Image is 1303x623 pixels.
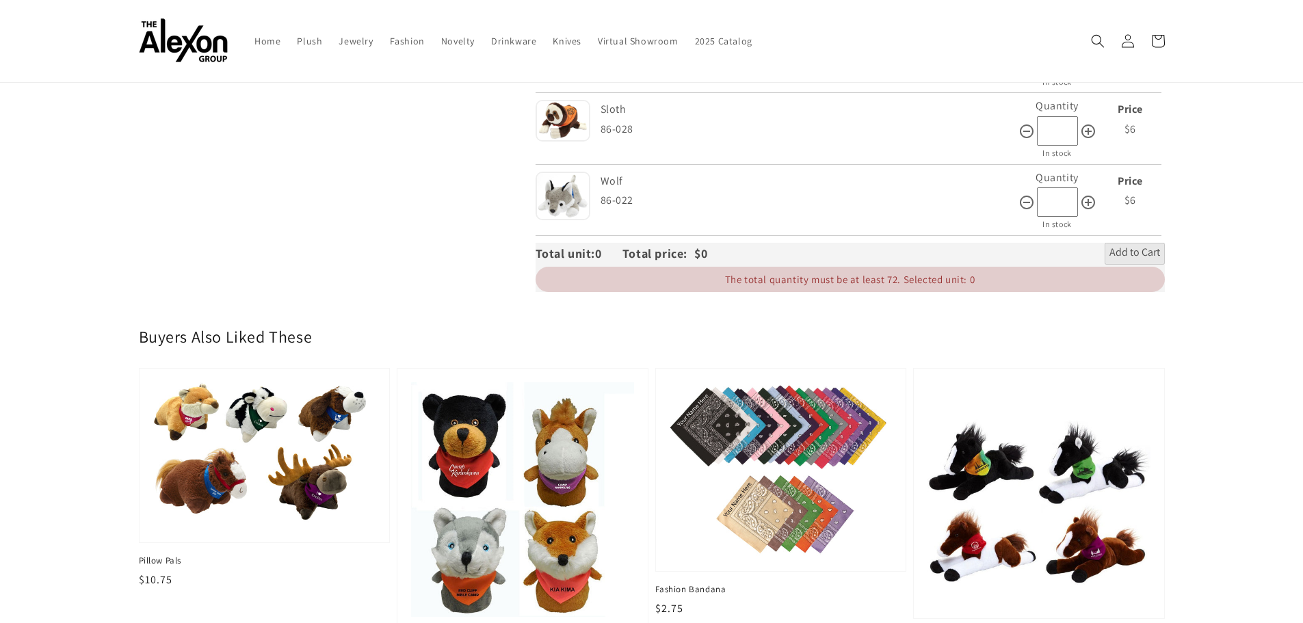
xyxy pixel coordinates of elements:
[1100,100,1161,120] div: Price
[254,35,280,47] span: Home
[339,35,373,47] span: Jewelry
[1124,122,1136,136] span: $6
[139,572,172,587] span: $10.75
[694,246,707,261] span: $0
[695,35,752,47] span: 2025 Catalog
[601,120,1018,140] div: 86-028
[655,368,907,618] a: Fashion BandanaFashion Bandana Fashion Bandana $2.75
[536,100,590,141] img: Sloth
[601,172,1015,191] div: Wolf
[601,100,1015,120] div: Sloth
[330,27,381,55] a: Jewelry
[655,583,907,596] span: Fashion Bandana
[441,35,475,47] span: Novelty
[1105,243,1165,265] button: Add to Cart
[1018,146,1096,161] div: In stock
[483,27,544,55] a: Drinkware
[1036,170,1079,185] label: Quantity
[536,172,590,220] img: Wolf
[544,27,590,55] a: Knives
[491,35,536,47] span: Drinkware
[655,601,683,615] span: $2.75
[289,27,330,55] a: Plush
[1109,246,1160,262] span: Add to Cart
[598,35,679,47] span: Virtual Showroom
[590,27,687,55] a: Virtual Showroom
[139,368,391,588] a: Pillow PalsPillow Pals Pillow Pals $10.75
[687,27,761,55] a: 2025 Catalog
[553,35,581,47] span: Knives
[246,27,289,55] a: Home
[595,246,622,261] span: 0
[1100,172,1161,191] div: Price
[390,35,425,47] span: Fashion
[1124,193,1136,207] span: $6
[536,267,1165,292] div: The total quantity must be at least 72. Selected unit: 0
[601,191,1018,211] div: 86-022
[1083,26,1113,56] summary: Search
[433,27,483,55] a: Novelty
[1036,98,1079,113] label: Quantity
[382,27,433,55] a: Fashion
[536,243,694,265] div: Total unit: Total price:
[139,19,228,64] img: The Alexon Group
[139,326,1165,347] h2: Buyers Also Liked These
[1018,217,1096,232] div: In stock
[297,35,322,47] span: Plush
[139,555,391,567] span: Pillow Pals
